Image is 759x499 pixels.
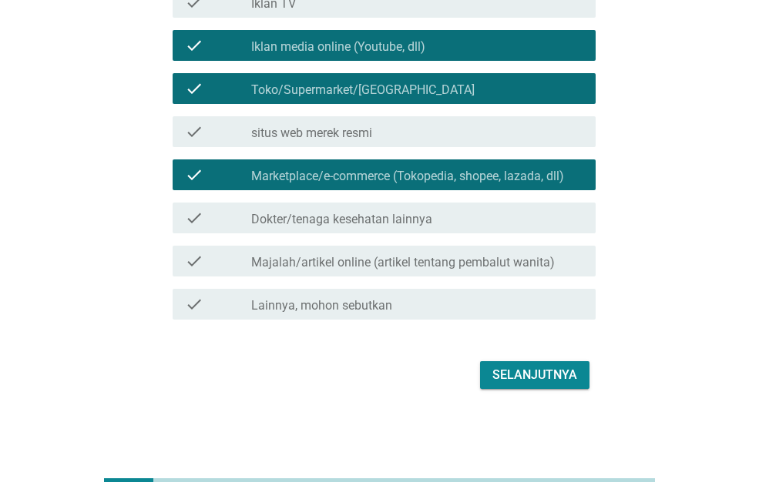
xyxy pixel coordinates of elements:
label: Dokter/tenaga kesehatan lainnya [251,212,432,227]
label: Marketplace/e-commerce (Tokopedia, shopee, lazada, dll) [251,169,564,184]
i: check [185,166,203,184]
i: check [185,79,203,98]
div: Selanjutnya [492,366,577,384]
i: check [185,295,203,313]
label: Majalah/artikel online (artikel tentang pembalut wanita) [251,255,555,270]
i: check [185,122,203,141]
i: check [185,36,203,55]
i: check [185,252,203,270]
label: Toko/Supermarket/[GEOGRAPHIC_DATA] [251,82,475,98]
i: check [185,209,203,227]
label: Iklan media online (Youtube, dll) [251,39,425,55]
button: Selanjutnya [480,361,589,389]
label: Lainnya, mohon sebutkan [251,298,392,313]
label: situs web merek resmi [251,126,372,141]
